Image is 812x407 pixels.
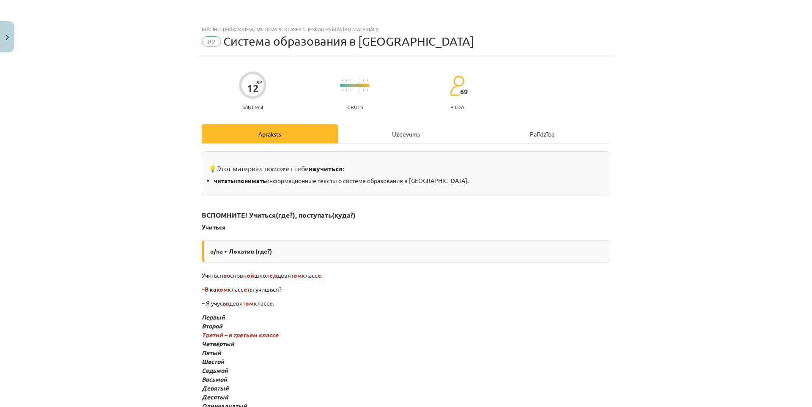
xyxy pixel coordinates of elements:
[208,158,604,174] h3: 💡Этот материал поможет тебе :
[223,34,474,48] span: Система образования в [GEOGRAPHIC_DATA]
[237,177,266,184] strong: понимать
[202,313,225,321] i: Первый
[450,75,464,96] img: students-c634bb4e5e11cddfef0936a35e636f08e4e9abd3cc4e673bd6f9a4125e45ecb1.svg
[202,322,222,330] i: Второй
[202,366,228,374] i: Седьмой
[223,271,227,279] b: в
[346,89,347,91] img: icon-short-line-57e1e144782c952c97e751825c79c345078a6d821885a25fce030b3d8c18986b.svg
[342,79,343,82] img: icon-short-line-57e1e144782c952c97e751825c79c345078a6d821885a25fce030b3d8c18986b.svg
[202,210,356,219] b: ВСПОМНИТЕ! Учиться(где?), поступать(куда?)
[347,104,363,110] p: Grūts
[5,35,9,40] img: icon-close-lesson-0947bae3869378f0d4975bcd49f059093ad1ed9edebbc8119c70593378902aed.svg
[210,247,272,255] b: в/на + Локатив (где?)
[202,299,610,308] p: – Я учусь девят класс .
[219,285,228,293] b: ом
[202,375,227,383] i: Восьмой
[338,124,474,143] div: Uzdevums
[202,285,610,294] p: – класс ты учишься?
[247,271,254,279] b: ой
[244,285,247,293] b: е
[202,223,225,231] b: Учиться
[367,79,368,82] img: icon-short-line-57e1e144782c952c97e751825c79c345078a6d821885a25fce030b3d8c18986b.svg
[274,271,277,279] b: в
[202,331,223,339] i: Третий
[342,89,343,91] img: icon-short-line-57e1e144782c952c97e751825c79c345078a6d821885a25fce030b3d8c18986b.svg
[202,36,221,46] span: #2
[460,88,468,96] span: 69
[214,177,234,184] strong: читать
[256,79,262,84] span: XP
[202,384,229,392] i: Девятый
[214,176,604,185] li: и информационные тексты о системе образования в [GEOGRAPHIC_DATA].
[224,331,278,339] i: – в третьем классе
[210,285,217,293] span: ка
[367,89,368,91] img: icon-short-line-57e1e144782c952c97e751825c79c345078a6d821885a25fce030b3d8c18986b.svg
[247,82,259,94] div: 12
[202,349,221,356] i: Пятый
[363,89,364,91] img: icon-short-line-57e1e144782c952c97e751825c79c345078a6d821885a25fce030b3d8c18986b.svg
[346,79,347,82] img: icon-short-line-57e1e144782c952c97e751825c79c345078a6d821885a25fce030b3d8c18986b.svg
[350,89,351,91] img: icon-short-line-57e1e144782c952c97e751825c79c345078a6d821885a25fce030b3d8c18986b.svg
[202,340,234,347] i: Четвёртый
[245,299,254,307] b: ом
[239,104,266,110] p: Saņemsi
[269,271,273,279] b: е
[354,79,355,82] img: icon-short-line-57e1e144782c952c97e751825c79c345078a6d821885a25fce030b3d8c18986b.svg
[350,79,351,82] img: icon-short-line-57e1e144782c952c97e751825c79c345078a6d821885a25fce030b3d8c18986b.svg
[294,271,302,279] b: ом
[202,358,224,365] i: Шестой
[318,271,322,279] span: .
[202,124,338,143] div: Apraksts
[474,124,610,143] div: Palīdzība
[450,104,464,110] p: pilda
[354,89,355,91] img: icon-short-line-57e1e144782c952c97e751825c79c345078a6d821885a25fce030b3d8c18986b.svg
[318,271,321,279] b: е
[217,285,219,293] span: к
[309,164,343,173] b: научиться
[363,79,364,82] img: icon-short-line-57e1e144782c952c97e751825c79c345078a6d821885a25fce030b3d8c18986b.svg
[202,271,610,280] p: Учиться основн школ , девят класс
[202,26,610,32] div: Mācību tēma: Krievu valodas 9. klases 1. ieskaites mācību materiāls
[205,285,208,293] b: В
[226,299,229,307] b: в
[269,299,273,307] b: е
[202,393,228,401] i: Десятый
